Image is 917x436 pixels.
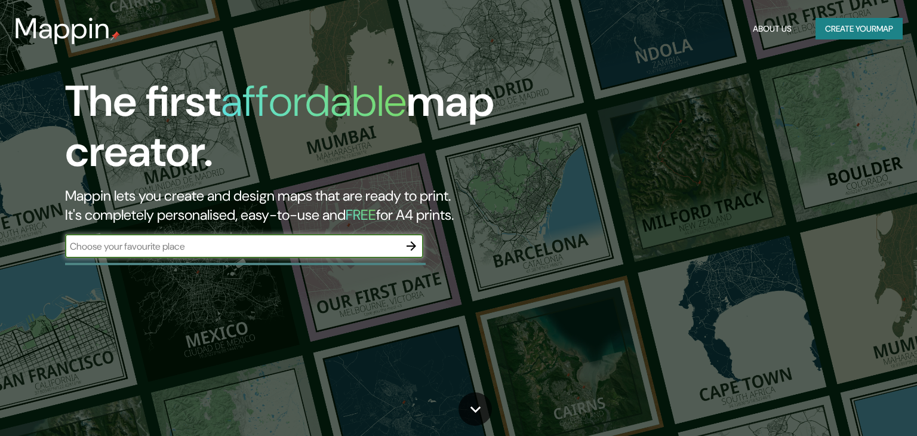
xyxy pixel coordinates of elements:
[816,18,903,40] button: Create yourmap
[748,18,796,40] button: About Us
[221,73,407,129] h1: affordable
[65,76,524,186] h1: The first map creator.
[65,186,524,225] h2: Mappin lets you create and design maps that are ready to print. It's completely personalised, eas...
[65,240,399,253] input: Choose your favourite place
[346,205,376,224] h5: FREE
[110,31,120,41] img: mappin-pin
[14,12,110,45] h3: Mappin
